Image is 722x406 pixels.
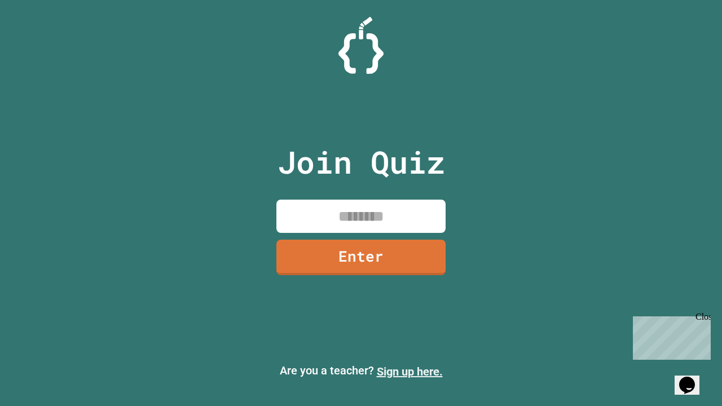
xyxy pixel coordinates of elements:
iframe: chat widget [675,361,711,395]
a: Sign up here. [377,365,443,378]
img: Logo.svg [338,17,384,74]
p: Join Quiz [278,139,445,186]
a: Enter [276,240,446,275]
div: Chat with us now!Close [5,5,78,72]
p: Are you a teacher? [9,362,713,380]
iframe: chat widget [628,312,711,360]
